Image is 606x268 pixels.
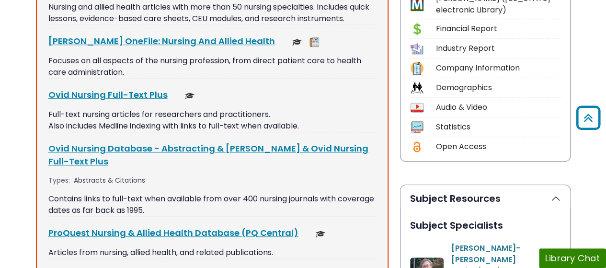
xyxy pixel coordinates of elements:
[573,110,604,126] a: Back to Top
[436,141,560,152] div: Open Access
[48,109,376,120] p: Full-text nursing articles for researchers and practitioners.
[411,42,423,55] img: Icon Industry Report
[48,35,275,47] a: [PERSON_NAME] OneFile: Nursing And Allied Health
[436,121,560,133] div: Statistics
[451,243,520,265] a: [PERSON_NAME]-[PERSON_NAME]
[48,193,376,216] p: Contains links to full-text when available from over 400 nursing journals with coverage dates as ...
[48,120,376,132] p: Also includes Medline indexing with links to full-text when available.
[48,175,70,186] span: Types:
[48,227,298,239] a: ProQuest Nursing & Allied Health Database (PQ Central)
[436,62,560,74] div: Company Information
[436,23,560,35] div: Financial Report
[48,55,376,78] p: Focuses on all aspects of the nursing profession, from direct patient care to health care adminis...
[48,89,168,101] a: Ovid Nursing Full-Text Plus
[48,1,376,24] p: Nursing and allied health articles with more than 50 nursing specialties. Includes quick lessons,...
[436,102,560,113] div: Audio & Video
[411,62,423,75] img: Icon Company Information
[185,91,194,101] img: Scholarly or Peer Reviewed
[436,43,560,54] div: Industry Report
[309,37,319,47] img: Newspapers
[436,82,560,93] div: Demographics
[411,82,423,94] img: Icon Demographics
[411,23,423,35] img: Icon Financial Report
[292,37,302,47] img: Scholarly or Peer Reviewed
[539,248,606,268] button: Library Chat
[400,185,570,212] button: Subject Resources
[411,140,423,153] img: Icon Open Access
[411,101,423,114] img: Icon Audio & Video
[316,229,325,239] img: Scholarly or Peer Reviewed
[74,175,147,186] div: Abstracts & Citations
[411,121,423,134] img: Icon Statistics
[48,247,376,258] p: Articles from nursing, allied health, and related publications.
[410,220,560,231] h2: Subject Specialists
[48,142,368,167] a: Ovid Nursing Database - Abstracting & [PERSON_NAME] & Ovid Nursing Full-Text Plus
